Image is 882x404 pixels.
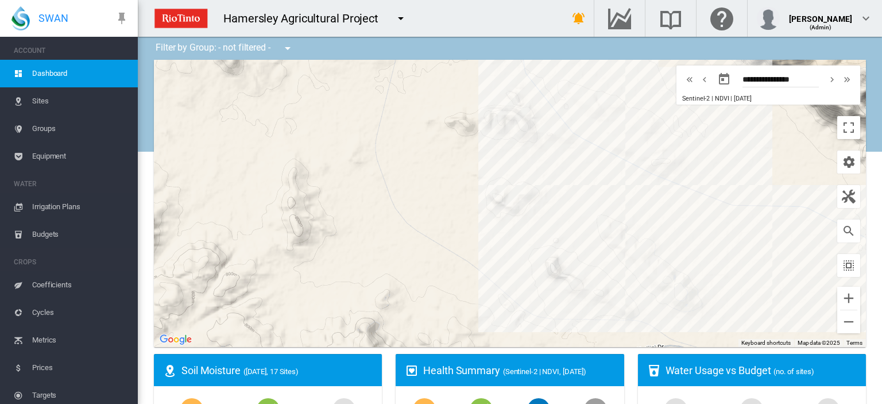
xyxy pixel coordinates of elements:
[281,41,295,55] md-icon: icon-menu-down
[837,287,860,310] button: Zoom in
[157,332,195,347] img: Google
[859,11,873,25] md-icon: icon-chevron-down
[32,60,129,87] span: Dashboard
[798,340,840,346] span: Map data ©2025
[572,11,586,25] md-icon: icon-bell-ring
[405,364,419,378] md-icon: icon-heart-box-outline
[840,72,854,86] button: icon-chevron-double-right
[14,175,129,193] span: WATER
[32,354,129,382] span: Prices
[647,364,661,378] md-icon: icon-cup-water
[708,11,736,25] md-icon: Click here for help
[394,11,408,25] md-icon: icon-menu-down
[150,4,212,33] img: ZPXdBAAAAAElFTkSuQmCC
[842,224,856,238] md-icon: icon-magnify
[837,254,860,277] button: icon-select-all
[697,72,712,86] button: icon-chevron-left
[789,9,852,20] div: [PERSON_NAME]
[14,41,129,60] span: ACCOUNT
[682,72,697,86] button: icon-chevron-double-left
[837,116,860,139] button: Toggle fullscreen view
[32,299,129,326] span: Cycles
[810,24,832,30] span: (Admin)
[606,11,633,25] md-icon: Go to the Data Hub
[837,220,860,243] button: icon-magnify
[38,11,68,25] span: SWAN
[389,7,412,30] button: icon-menu-down
[683,72,696,86] md-icon: icon-chevron-double-left
[32,115,129,143] span: Groups
[825,72,840,86] button: icon-chevron-right
[32,221,129,248] span: Budgets
[243,367,299,376] span: ([DATE], 17 Sites)
[181,363,373,378] div: Soil Moisture
[730,95,751,102] span: | [DATE]
[841,72,853,86] md-icon: icon-chevron-double-right
[32,87,129,115] span: Sites
[14,253,129,271] span: CROPS
[713,68,736,91] button: md-calendar
[741,339,791,347] button: Keyboard shortcuts
[567,7,590,30] button: icon-bell-ring
[842,259,856,272] md-icon: icon-select-all
[826,72,838,86] md-icon: icon-chevron-right
[657,11,684,25] md-icon: Search the knowledge base
[666,363,857,378] div: Water Usage vs Budget
[846,340,862,346] a: Terms
[276,37,299,60] button: icon-menu-down
[32,193,129,221] span: Irrigation Plans
[837,151,860,174] button: icon-cog
[32,143,129,170] span: Equipment
[423,363,614,378] div: Health Summary
[757,7,780,30] img: profile.jpg
[115,11,129,25] md-icon: icon-pin
[842,155,856,169] md-icon: icon-cog
[682,95,729,102] span: Sentinel-2 | NDVI
[773,367,814,376] span: (no. of sites)
[11,6,30,30] img: SWAN-Landscape-Logo-Colour-drop.png
[503,367,586,376] span: (Sentinel-2 | NDVI, [DATE])
[223,10,389,26] div: Hamersley Agricultural Project
[163,364,177,378] md-icon: icon-map-marker-radius
[32,271,129,299] span: Coefficients
[32,326,129,354] span: Metrics
[147,37,303,60] div: Filter by Group: - not filtered -
[698,72,711,86] md-icon: icon-chevron-left
[157,332,195,347] a: Open this area in Google Maps (opens a new window)
[837,310,860,333] button: Zoom out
